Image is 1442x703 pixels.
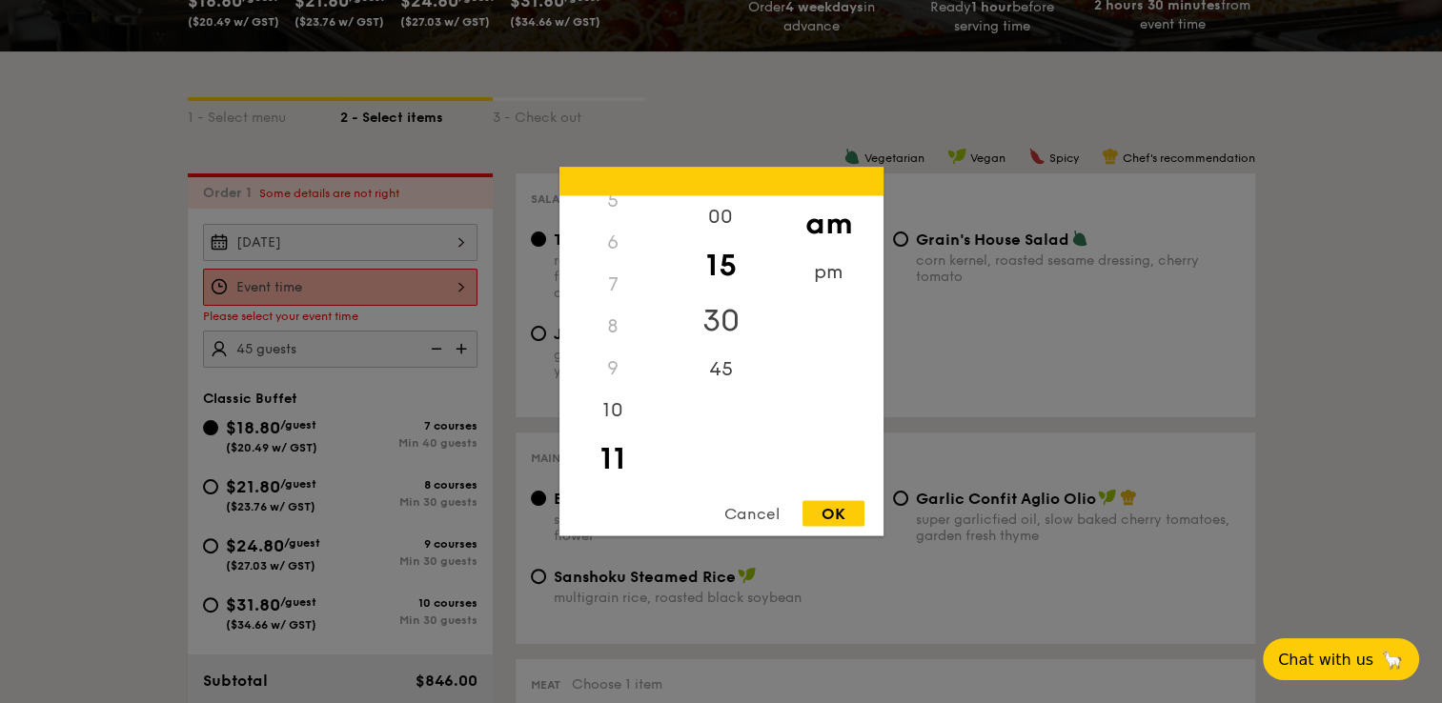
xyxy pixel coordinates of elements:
[1278,651,1373,669] span: Chat with us
[559,264,667,306] div: 7
[559,306,667,348] div: 8
[705,501,799,527] div: Cancel
[667,238,775,293] div: 15
[775,196,883,251] div: am
[667,293,775,349] div: 30
[559,390,667,432] div: 10
[559,348,667,390] div: 9
[559,222,667,264] div: 6
[775,251,883,293] div: pm
[559,180,667,222] div: 5
[802,501,864,527] div: OK
[667,196,775,238] div: 00
[667,349,775,391] div: 45
[1381,649,1404,671] span: 🦙
[1263,638,1419,680] button: Chat with us🦙
[559,432,667,487] div: 11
